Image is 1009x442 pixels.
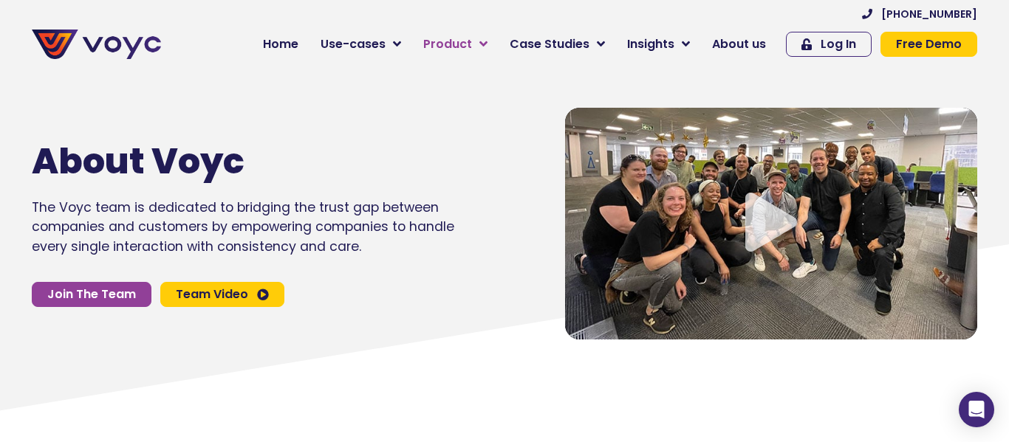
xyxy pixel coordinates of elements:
p: The Voyc team is dedicated to bridging the trust gap between companies and customers by empowerin... [32,198,454,256]
a: Free Demo [880,32,977,57]
a: Use-cases [309,30,412,59]
a: Home [252,30,309,59]
span: [PHONE_NUMBER] [881,9,977,19]
a: [PHONE_NUMBER] [862,9,977,19]
span: Home [263,35,298,53]
span: Free Demo [896,38,962,50]
div: Open Intercom Messenger [959,392,994,427]
a: Case Studies [499,30,616,59]
a: Insights [616,30,701,59]
div: Video play button [742,193,801,254]
span: Team Video [176,289,248,300]
a: Join The Team [32,282,151,307]
a: Log In [786,32,872,57]
span: About us [712,35,766,53]
span: Use-cases [321,35,386,53]
a: About us [701,30,777,59]
h1: About Voyc [32,140,410,183]
a: Product [412,30,499,59]
span: Product [423,35,472,53]
a: Team Video [160,282,284,307]
span: Insights [627,35,674,53]
img: voyc-full-logo [32,30,161,59]
span: Join The Team [47,289,136,300]
span: Log In [821,38,856,50]
span: Case Studies [510,35,589,53]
